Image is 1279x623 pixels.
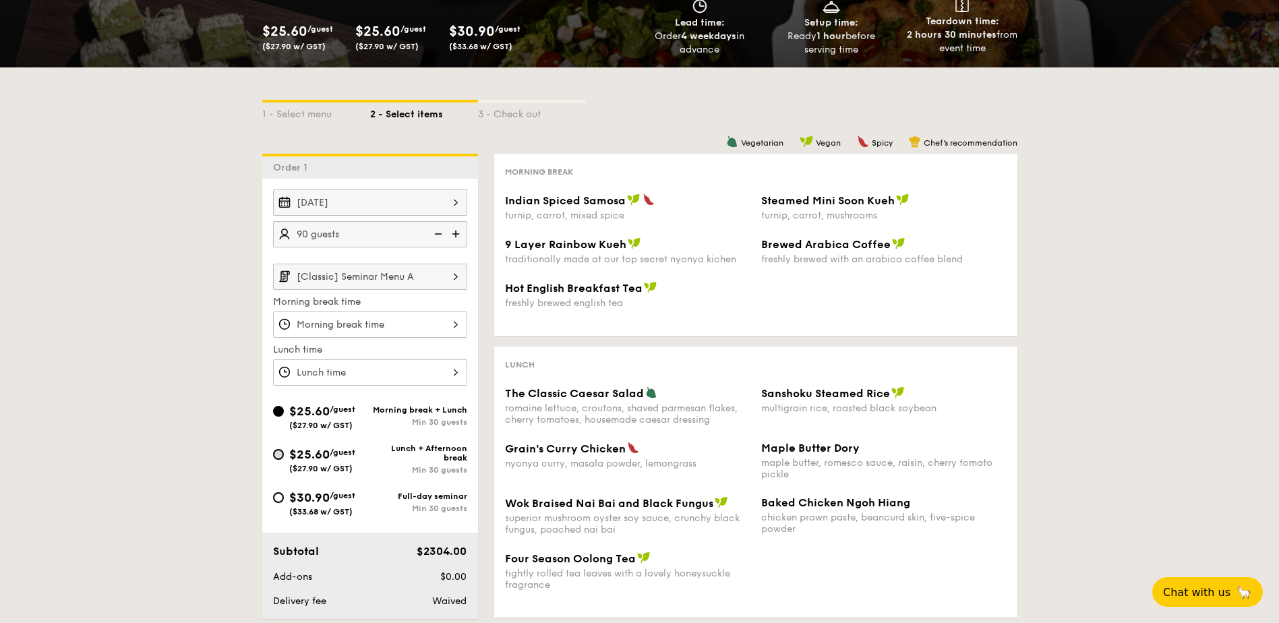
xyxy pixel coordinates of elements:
div: Min 30 guests [370,504,467,513]
span: Spicy [872,138,893,148]
span: /guest [307,24,333,34]
div: turnip, carrot, mixed spice [505,210,750,221]
span: Baked Chicken Ngoh Hiang [761,496,910,509]
div: maple butter, romesco sauce, raisin, cherry tomato pickle [761,457,1007,480]
span: ($33.68 w/ GST) [289,507,353,516]
label: Morning break time [273,295,467,309]
span: Vegetarian [741,138,783,148]
img: icon-vegan.f8ff3823.svg [800,136,813,148]
img: icon-vegan.f8ff3823.svg [892,237,905,249]
img: icon-spicy.37a8142b.svg [643,194,655,206]
div: freshly brewed with an arabica coffee blend [761,254,1007,265]
div: tightly rolled tea leaves with a lovely honeysuckle fragrance [505,568,750,591]
img: icon-vegan.f8ff3823.svg [637,552,651,564]
div: turnip, carrot, mushrooms [761,210,1007,221]
img: icon-vegan.f8ff3823.svg [644,281,657,293]
button: Chat with us🦙 [1152,577,1263,607]
span: /guest [330,405,355,414]
div: Order in advance [640,30,761,57]
span: $2304.00 [417,545,467,558]
div: chicken prawn paste, beancurd skin, five-spice powder [761,512,1007,535]
span: ($33.68 w/ GST) [449,42,512,51]
img: icon-spicy.37a8142b.svg [857,136,869,148]
input: $25.60/guest($27.90 w/ GST)Lunch + Afternoon breakMin 30 guests [273,449,284,460]
img: icon-reduce.1d2dbef1.svg [427,221,447,247]
strong: 1 hour [816,30,845,42]
span: Chat with us [1163,586,1230,599]
label: Lunch time [273,343,467,357]
span: /guest [495,24,520,34]
img: icon-vegan.f8ff3823.svg [896,194,910,206]
span: /guest [400,24,426,34]
span: Sanshoku Steamed Rice [761,387,890,400]
span: $0.00 [440,571,467,583]
div: Lunch + Afternoon break [370,444,467,463]
span: ($27.90 w/ GST) [262,42,326,51]
span: ($27.90 w/ GST) [355,42,419,51]
span: Wok Braised Nai Bai and Black Fungus [505,497,713,510]
input: Morning break time [273,311,467,338]
span: Lunch [505,360,535,369]
input: Number of guests [273,221,467,247]
img: icon-vegan.f8ff3823.svg [891,386,905,398]
span: $25.60 [289,404,330,419]
span: Four Season Oolong Tea [505,552,636,565]
span: Hot English Breakfast Tea [505,282,643,295]
span: Chef's recommendation [924,138,1017,148]
span: Vegan [816,138,841,148]
img: icon-vegetarian.fe4039eb.svg [645,386,657,398]
span: 9 Layer Rainbow Kueh [505,238,626,251]
input: $25.60/guest($27.90 w/ GST)Morning break + LunchMin 30 guests [273,406,284,417]
span: ($27.90 w/ GST) [289,464,353,473]
span: /guest [330,491,355,500]
div: 1 - Select menu [262,102,370,121]
strong: 4 weekdays [681,30,736,42]
span: Brewed Arabica Coffee [761,238,891,251]
span: $30.90 [289,490,330,505]
span: The Classic Caesar Salad [505,387,644,400]
div: superior mushroom oyster soy sauce, crunchy black fungus, poached nai bai [505,512,750,535]
span: Order 1 [273,162,313,173]
span: $25.60 [289,447,330,462]
span: $25.60 [355,24,400,40]
img: icon-spicy.37a8142b.svg [627,442,639,454]
span: 🦙 [1236,585,1252,600]
img: icon-vegan.f8ff3823.svg [715,496,728,508]
div: Min 30 guests [370,417,467,427]
span: $30.90 [449,24,495,40]
div: traditionally made at our top secret nyonya kichen [505,254,750,265]
span: Steamed Mini Soon Kueh [761,194,895,207]
img: icon-chevron-right.3c0dfbd6.svg [444,264,467,289]
img: icon-vegetarian.fe4039eb.svg [726,136,738,148]
span: Lead time: [675,17,725,28]
span: $25.60 [262,24,307,40]
div: multigrain rice, roasted black soybean [761,403,1007,414]
span: /guest [330,448,355,457]
div: freshly brewed english tea [505,297,750,309]
input: $30.90/guest($33.68 w/ GST)Full-day seminarMin 30 guests [273,492,284,503]
span: Delivery fee [273,595,326,607]
span: Grain's Curry Chicken [505,442,626,455]
div: Full-day seminar [370,492,467,501]
img: icon-vegan.f8ff3823.svg [627,194,641,206]
strong: 2 hours 30 minutes [907,29,997,40]
input: Event date [273,189,467,216]
img: icon-vegan.f8ff3823.svg [628,237,641,249]
span: Morning break [505,167,573,177]
div: Ready before serving time [771,30,891,57]
span: Setup time: [804,17,858,28]
div: nyonya curry, masala powder, lemongrass [505,458,750,469]
img: icon-add.58712e84.svg [447,221,467,247]
div: 3 - Check out [478,102,586,121]
img: icon-chef-hat.a58ddaea.svg [909,136,921,148]
span: Add-ons [273,571,312,583]
span: ($27.90 w/ GST) [289,421,353,430]
span: Subtotal [273,545,319,558]
input: Lunch time [273,359,467,386]
span: Indian Spiced Samosa [505,194,626,207]
div: from event time [902,28,1023,55]
span: Waived [432,595,467,607]
div: Min 30 guests [370,465,467,475]
span: Maple Butter Dory [761,442,860,454]
div: Morning break + Lunch [370,405,467,415]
